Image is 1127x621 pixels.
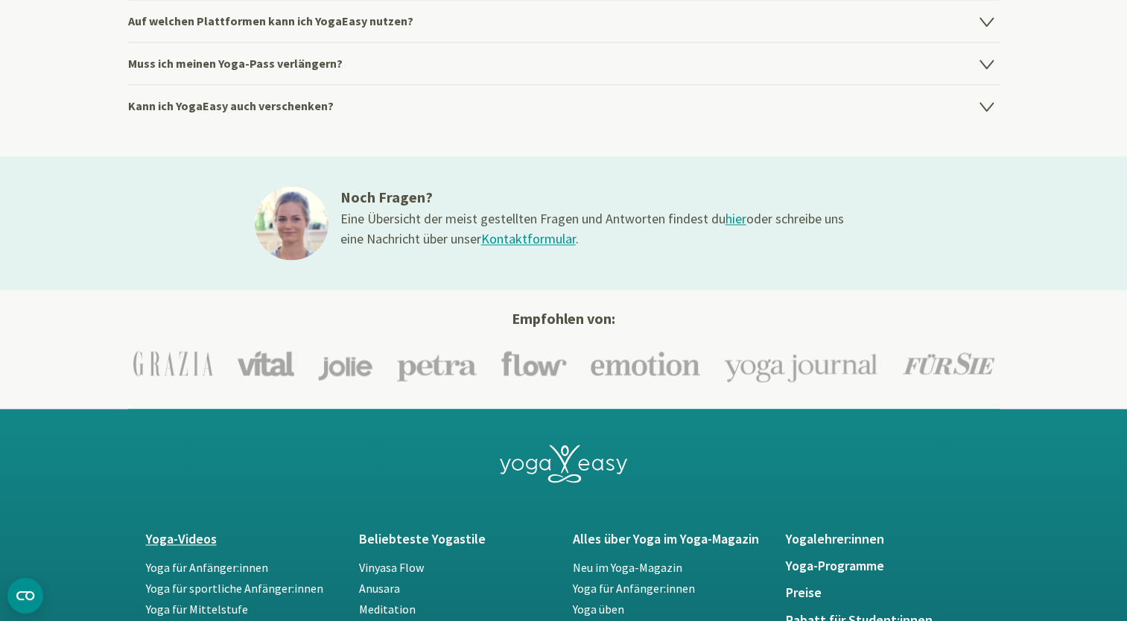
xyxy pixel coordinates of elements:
a: Yoga für Mittelstufe [146,602,248,617]
h4: Kann ich YogaEasy auch verschenken? [128,84,1000,127]
img: Yoga-Journal Logo [724,345,879,382]
img: Emotion Logo [591,351,700,376]
img: Jolie Logo [318,346,372,380]
a: Vinyasa Flow [359,560,424,575]
img: Flow Logo [501,351,567,376]
a: hier [726,210,746,227]
img: Vital Logo [237,351,294,376]
img: ines@1x.jpg [255,186,328,260]
div: Eine Übersicht der meist gestellten Fragen und Antworten findest du oder schreibe uns eine Nachri... [340,208,847,249]
a: Anusara [359,581,400,596]
a: Yoga für Anfänger:innen [146,560,268,575]
button: CMP-Widget öffnen [7,578,43,614]
a: Yoga für sportliche Anfänger:innen [146,581,323,596]
a: Yogalehrer:innen [786,532,982,547]
a: Yoga für Anfänger:innen [573,581,695,596]
img: Für Sie Logo [903,352,994,375]
a: Neu im Yoga-Magazin [573,560,682,575]
a: Yoga-Programme [786,558,982,573]
a: Yoga-Videos [146,532,342,547]
a: Beliebteste Yogastile [359,532,555,547]
a: Meditation [359,602,416,617]
img: Petra Logo [396,345,477,381]
img: Grazia Logo [133,351,213,376]
a: Yoga üben [573,602,624,617]
a: Kontaktformular [481,230,576,247]
a: Preise [786,585,982,600]
h3: Noch Fragen? [340,186,847,208]
a: Alles über Yoga im Yoga-Magazin [573,532,769,547]
h4: Muss ich meinen Yoga-Pass verlängern? [128,42,1000,84]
